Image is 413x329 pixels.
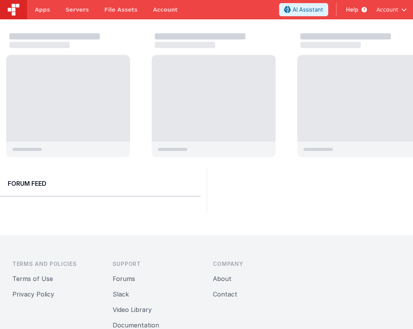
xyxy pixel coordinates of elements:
[113,274,135,283] button: Forums
[279,3,328,16] button: AI Assistant
[213,290,237,299] button: Contact
[376,6,407,14] button: Account
[346,6,358,14] span: Help
[12,290,54,298] a: Privacy Policy
[113,260,201,268] h3: Support
[113,305,152,314] button: Video Library
[12,260,100,268] h3: Terms and Policies
[213,260,301,268] h3: Company
[213,275,231,283] a: About
[376,6,398,14] span: Account
[12,275,53,283] a: Terms of Use
[113,290,129,298] a: Slack
[65,6,89,14] span: Servers
[213,274,231,283] button: About
[8,179,193,188] h2: Forum Feed
[105,6,138,14] span: File Assets
[35,6,50,14] span: Apps
[293,6,323,14] span: AI Assistant
[113,290,129,299] button: Slack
